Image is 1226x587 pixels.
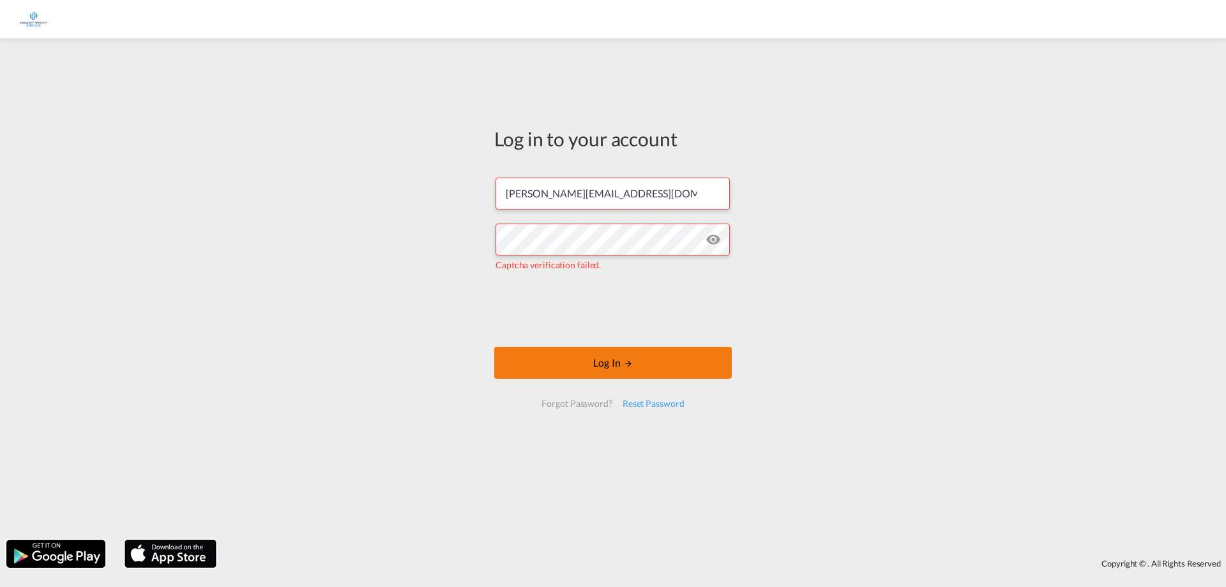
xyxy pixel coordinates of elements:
[223,553,1226,574] div: Copyright © . All Rights Reserved
[617,392,690,415] div: Reset Password
[496,259,601,270] span: Captcha verification failed.
[494,125,732,152] div: Log in to your account
[516,284,710,334] iframe: reCAPTCHA
[19,5,48,34] img: 6a2c35f0b7c411ef99d84d375d6e7407.jpg
[123,538,218,569] img: apple.png
[5,538,107,569] img: google.png
[496,178,730,210] input: Enter email/phone number
[536,392,617,415] div: Forgot Password?
[706,232,721,247] md-icon: icon-eye-off
[494,347,732,379] button: LOGIN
